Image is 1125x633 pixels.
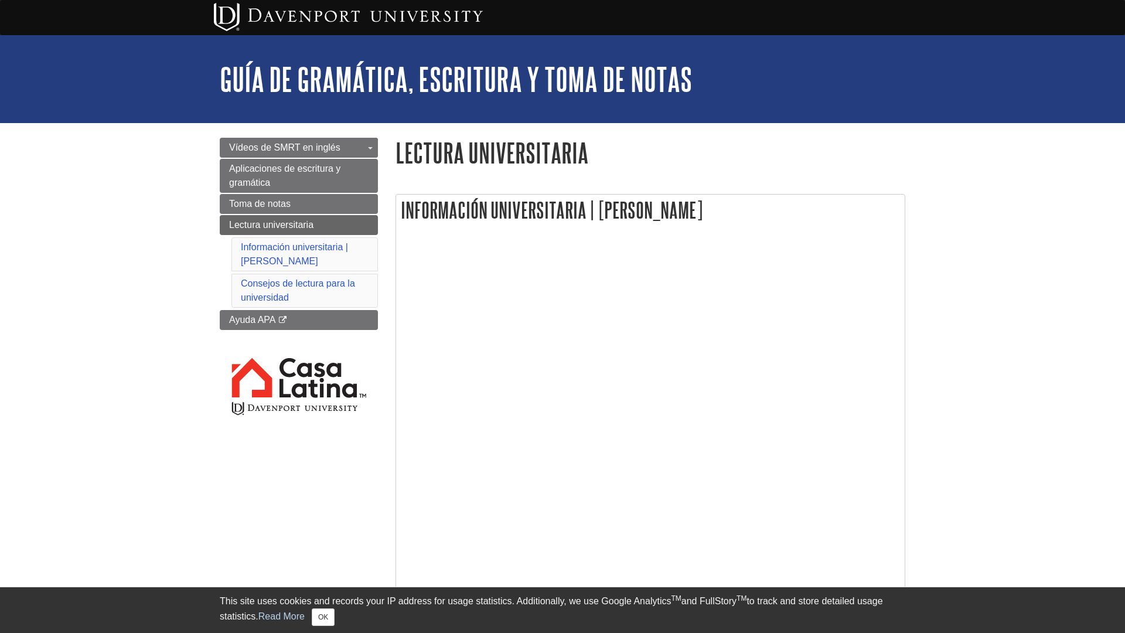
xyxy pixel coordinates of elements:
span: Aplicaciones de escritura y gramática [229,164,340,188]
h1: Lectura universitaria [396,138,905,168]
div: Guide Page Menu [220,138,378,437]
h2: Información universitaria | [PERSON_NAME] [396,195,905,226]
span: Vídeos de SMRT en inglés [229,142,340,152]
a: Ayuda APA [220,310,378,330]
img: Davenport University [214,3,483,31]
a: Guía de gramática, escritura y toma de notas [220,61,692,97]
a: Información universitaria | [PERSON_NAME] [241,242,348,266]
a: Read More [258,611,305,621]
button: Close [312,608,335,626]
a: Lectura universitaria [220,215,378,235]
span: Toma de notas [229,199,291,209]
sup: TM [671,594,681,603]
a: Toma de notas [220,194,378,214]
a: Vídeos de SMRT en inglés [220,138,378,158]
sup: TM [737,594,746,603]
span: Lectura universitaria [229,220,313,230]
a: Aplicaciones de escritura y gramática [220,159,378,193]
div: This site uses cookies and records your IP address for usage statistics. Additionally, we use Goo... [220,594,905,626]
a: Consejos de lectura para la universidad [241,278,355,302]
i: This link opens in a new window [278,316,288,324]
span: Ayuda APA [229,315,275,325]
